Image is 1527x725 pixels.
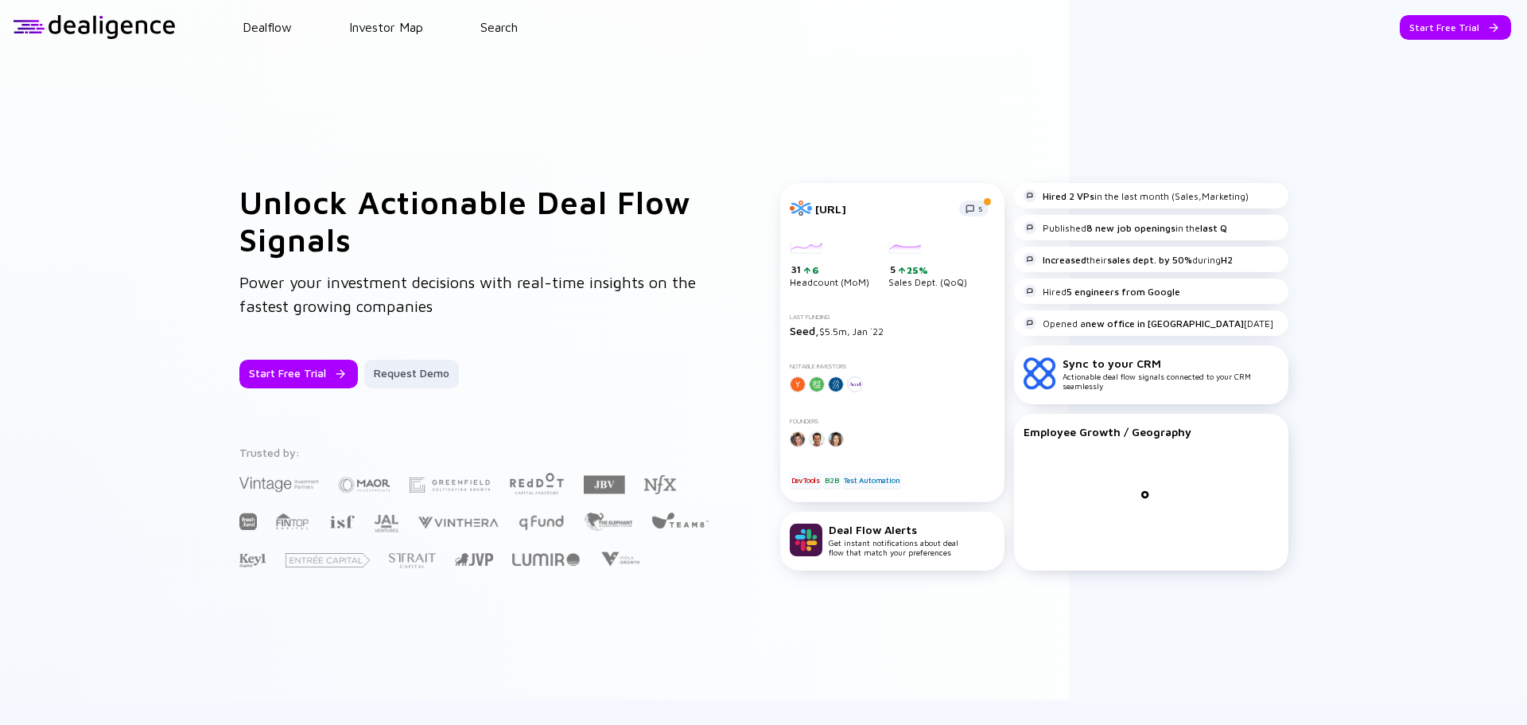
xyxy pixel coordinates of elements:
[1024,425,1279,439] div: Employee Growth / Geography
[512,553,580,566] img: Lumir Ventures
[1024,189,1249,202] div: in the last month (Sales,Marketing)
[1024,317,1273,329] div: Opened a [DATE]
[349,20,423,34] a: Investor Map
[418,515,499,530] img: Vinthera
[1043,190,1094,202] strong: Hired 2 VPs
[1063,357,1279,391] div: Actionable deal flow signals connected to your CRM seamlessly
[389,553,436,568] img: Strait Capital
[888,242,967,288] div: Sales Dept. (QoQ)
[410,477,490,493] img: Greenfield Partners
[276,513,309,530] img: FINTOP Capital
[890,263,967,276] div: 5
[791,263,869,276] div: 31
[1221,254,1233,266] strong: H2
[790,473,822,489] div: DevTools
[1086,318,1244,329] strong: new office in [GEOGRAPHIC_DATA]
[599,552,641,567] img: Viola Growth
[790,418,995,425] div: Founders
[829,523,958,557] div: Get instant notifications about deal flow that match your preferences
[829,523,958,536] div: Deal Flow Alerts
[1024,253,1233,266] div: their during
[1067,286,1180,298] strong: 5 engineers from Google
[518,513,565,532] img: Q Fund
[823,473,840,489] div: B2B
[1024,221,1227,234] div: Published in the
[1400,15,1511,40] button: Start Free Trial
[790,324,995,337] div: $5.5m, Jan `22
[790,324,819,337] span: Seed,
[364,360,459,388] button: Request Demo
[1086,222,1175,234] strong: 8 new job openings
[815,202,950,216] div: [URL]
[790,363,995,370] div: Notable Investors
[286,553,370,567] img: Entrée Capital
[842,473,901,489] div: Test Automation
[905,264,928,276] div: 25%
[239,183,717,258] h1: Unlock Actionable Deal Flow Signals
[1200,222,1227,234] strong: last Q
[239,360,358,388] button: Start Free Trial
[1107,254,1192,266] strong: sales dept. by 50%
[509,470,565,496] img: Red Dot Capital Partners
[239,553,266,568] img: Key1 Capital
[239,475,319,493] img: Vintage Investment Partners
[239,446,712,459] div: Trusted by:
[480,20,518,34] a: Search
[1043,254,1086,266] strong: Increased
[584,474,625,495] img: JBV Capital
[374,515,398,532] img: JAL Ventures
[810,264,819,276] div: 6
[651,512,709,528] img: Team8
[644,475,676,494] img: NFX
[790,314,995,321] div: Last Funding
[239,273,696,315] span: Power your investment decisions with real-time insights on the fastest growing companies
[328,514,355,528] img: Israel Secondary Fund
[338,472,390,498] img: Maor Investments
[1024,285,1180,298] div: Hired
[790,242,869,288] div: Headcount (MoM)
[584,513,632,531] img: The Elephant
[1063,357,1279,370] div: Sync to your CRM
[455,553,493,566] img: Jerusalem Venture Partners
[243,20,292,34] a: Dealflow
